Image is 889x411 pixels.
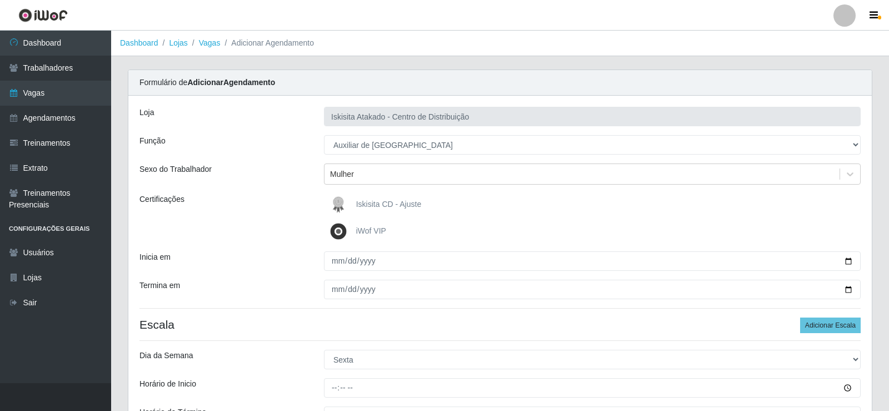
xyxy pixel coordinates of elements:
[18,8,68,22] img: CoreUI Logo
[324,378,861,398] input: 00:00
[120,38,158,47] a: Dashboard
[356,226,386,235] span: iWof VIP
[327,220,354,242] img: iWof VIP
[220,37,314,49] li: Adicionar Agendamento
[199,38,221,47] a: Vagas
[800,318,861,333] button: Adicionar Escala
[187,78,275,87] strong: Adicionar Agendamento
[128,70,872,96] div: Formulário de
[327,194,354,216] img: Iskisita CD - Ajuste
[139,135,166,147] label: Função
[169,38,187,47] a: Lojas
[139,107,154,118] label: Loja
[139,378,196,390] label: Horário de Inicio
[324,280,861,299] input: 00/00/0000
[330,169,354,180] div: Mulher
[139,164,212,175] label: Sexo do Trabalhador
[324,251,861,271] input: 00/00/0000
[111,31,889,56] nav: breadcrumb
[139,350,193,362] label: Dia da Semana
[139,280,180,291] label: Termina em
[139,194,184,205] label: Certificações
[139,318,861,331] h4: Escala
[356,200,421,209] span: Iskisita CD - Ajuste
[139,251,171,263] label: Inicia em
